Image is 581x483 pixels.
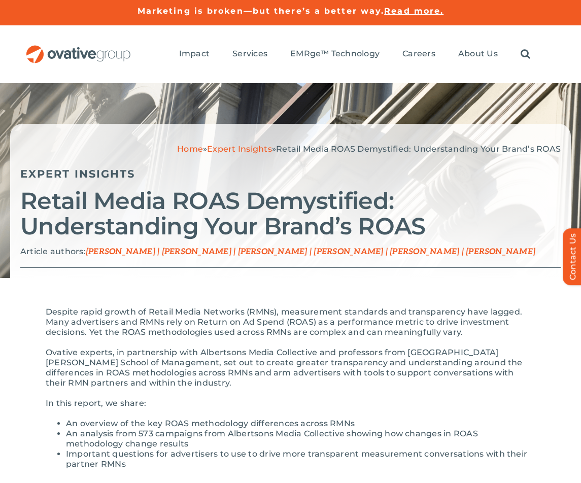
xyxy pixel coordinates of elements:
[25,44,131,54] a: OG_Full_horizontal_RGB
[384,6,443,16] a: Read more.
[207,144,272,154] a: Expert Insights
[46,348,535,388] p: Ovative experts, in partnership with Albertsons Media Collective and professors from [GEOGRAPHIC_...
[290,49,380,60] a: EMRge™ Technology
[66,419,535,429] li: An overview of the key ROAS methodology differences across RMNs
[46,307,535,337] p: Despite rapid growth of Retail Media Networks (RMNs), measurement standards and transparency have...
[179,38,530,71] nav: Menu
[20,167,135,180] a: Expert Insights
[232,49,267,60] a: Services
[276,144,561,154] span: Retail Media ROAS Demystified: Understanding Your Brand’s ROAS
[86,247,535,257] span: [PERSON_NAME] | [PERSON_NAME] | [PERSON_NAME] | [PERSON_NAME] | [PERSON_NAME] | [PERSON_NAME]
[521,49,530,60] a: Search
[66,449,535,469] li: Important questions for advertisers to use to drive more transparent measurement conversations wi...
[177,144,203,154] a: Home
[179,49,210,60] a: Impact
[46,398,535,408] p: In this report, we share:
[458,49,498,59] span: About Us
[402,49,435,59] span: Careers
[179,49,210,59] span: Impact
[138,6,385,16] a: Marketing is broken—but there’s a better way.
[20,188,561,239] h2: Retail Media ROAS Demystified: Understanding Your Brand’s ROAS
[66,429,535,449] li: An analysis from 573 campaigns from Albertsons Media Collective showing how changes in ROAS metho...
[402,49,435,60] a: Careers
[177,144,561,154] span: » »
[232,49,267,59] span: Services
[290,49,380,59] span: EMRge™ Technology
[458,49,498,60] a: About Us
[20,247,561,257] p: Article authors:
